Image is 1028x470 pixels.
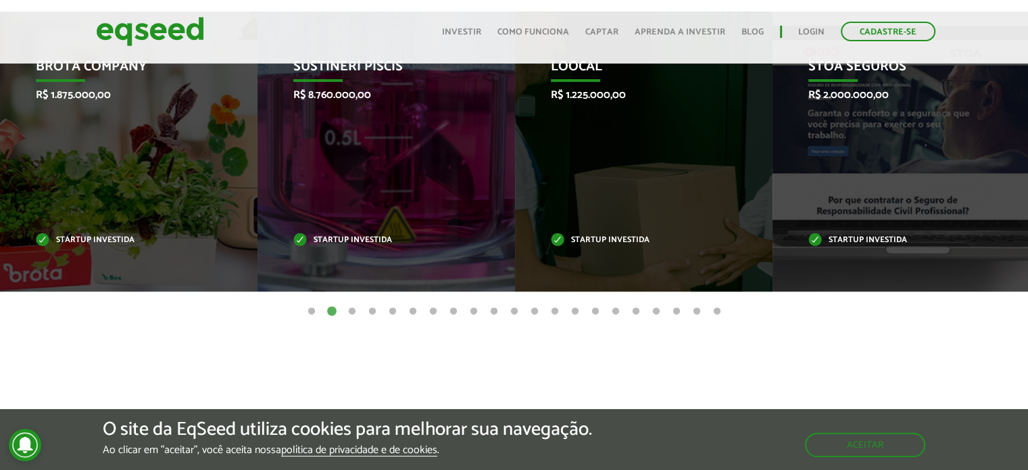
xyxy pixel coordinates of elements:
[589,305,602,319] button: 15 of 21
[650,305,663,319] button: 18 of 21
[345,305,359,319] button: 3 of 21
[528,305,541,319] button: 12 of 21
[36,59,202,82] p: Brota Company
[96,14,204,49] img: EqSeed
[741,28,764,37] a: Blog
[293,89,460,101] p: R$ 8.760.000,00
[690,305,704,319] button: 20 of 21
[841,22,935,41] a: Cadastre-se
[710,305,724,319] button: 21 of 21
[487,305,501,319] button: 10 of 21
[585,28,618,37] a: Captar
[548,305,562,319] button: 13 of 21
[36,237,202,244] p: Startup investida
[467,305,481,319] button: 9 of 21
[426,305,440,319] button: 7 of 21
[442,28,481,37] a: Investir
[629,305,643,319] button: 17 of 21
[551,89,717,101] p: R$ 1.225.000,00
[568,305,582,319] button: 14 of 21
[635,28,725,37] a: Aprenda a investir
[293,237,460,244] p: Startup investida
[808,237,975,244] p: Startup investida
[551,237,717,244] p: Startup investida
[447,305,460,319] button: 8 of 21
[293,59,460,82] p: Sustineri Piscis
[36,89,202,101] p: R$ 1.875.000,00
[551,59,717,82] p: Loocal
[386,305,399,319] button: 5 of 21
[798,28,825,37] a: Login
[325,305,339,319] button: 2 of 21
[670,305,683,319] button: 19 of 21
[497,28,569,37] a: Como funciona
[305,305,318,319] button: 1 of 21
[508,305,521,319] button: 11 of 21
[406,305,420,319] button: 6 of 21
[609,305,622,319] button: 16 of 21
[808,59,975,82] p: STOA Seguros
[366,305,379,319] button: 4 of 21
[808,89,975,101] p: R$ 2.000.000,00
[805,433,925,457] button: Aceitar
[103,419,592,440] h5: O site da EqSeed utiliza cookies para melhorar sua navegação.
[281,445,437,456] a: política de privacidade e de cookies
[103,444,592,456] p: Ao clicar em "aceitar", você aceita nossa .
